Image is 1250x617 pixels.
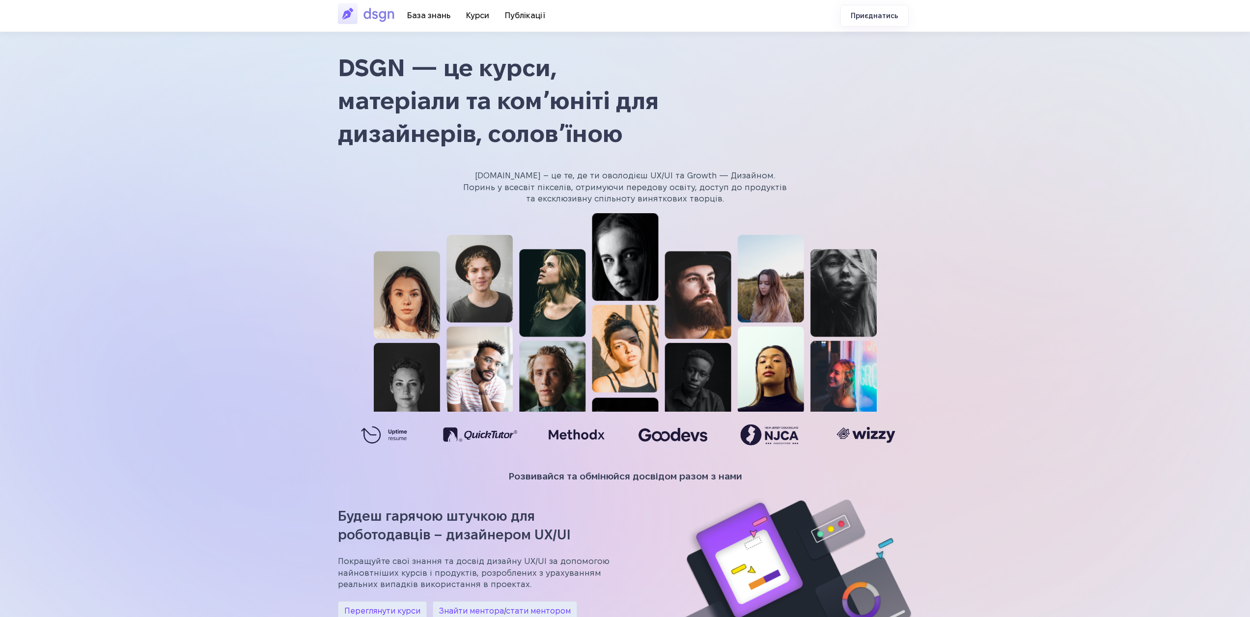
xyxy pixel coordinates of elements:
h4: Розвивайся та обмінюйся досвідом разом з нами [338,470,913,483]
a: стати ментором [506,607,571,615]
a: База знань [399,7,458,24]
img: DSGN Освітньо-професійний простір для амбітних [338,2,399,25]
a: Приєднатись [840,5,909,27]
a: Курси [458,7,497,24]
h2: Будеш гарячою штучкою для роботодавців – дизайнером UX/UI [338,507,617,544]
p: Покращуйте свої знання та досвід дизайну UX/UI за допомогою найновтніших курсів і продуктів, розр... [338,556,617,590]
a: Публікації [497,7,554,24]
a: Знайти ментора [439,607,504,615]
p: [DOMAIN_NAME] – це те, де ти оволодієш UX/UI та Growth — Дизайном. Поринь у всесвіт пікселів, отр... [338,170,913,205]
h1: DSGN — це курси, матеріали та комʼюніті для дизайнерів, соловʼїною [338,52,913,151]
a: Переглянути курси [344,607,420,615]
